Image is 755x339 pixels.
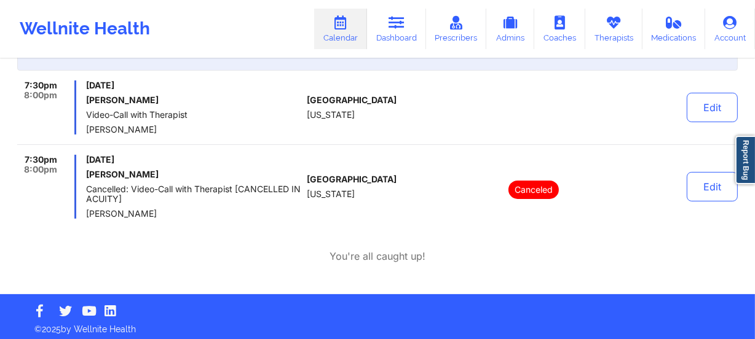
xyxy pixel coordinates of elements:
[86,209,302,219] span: [PERSON_NAME]
[26,314,729,335] p: © 2025 by Wellnite Health
[687,93,738,122] button: Edit
[86,155,302,165] span: [DATE]
[330,249,425,263] p: You're all caught up!
[24,165,57,174] span: 8:00pm
[86,184,302,204] span: Cancelled: Video-Call with Therapist [CANCELLED IN ACUITY]
[25,155,57,165] span: 7:30pm
[367,9,426,49] a: Dashboard
[687,172,738,201] button: Edit
[25,80,57,90] span: 7:30pm
[735,136,755,184] a: Report Bug
[86,80,302,90] span: [DATE]
[307,110,355,120] span: [US_STATE]
[314,9,367,49] a: Calendar
[24,90,57,100] span: 8:00pm
[86,169,302,179] h6: [PERSON_NAME]
[307,174,397,184] span: [GEOGRAPHIC_DATA]
[426,9,487,49] a: Prescribers
[86,110,302,120] span: Video-Call with Therapist
[86,95,302,105] h6: [PERSON_NAME]
[585,9,642,49] a: Therapists
[534,9,585,49] a: Coaches
[508,181,559,199] p: Canceled
[705,9,755,49] a: Account
[486,9,534,49] a: Admins
[307,189,355,199] span: [US_STATE]
[642,9,706,49] a: Medications
[86,125,302,134] span: [PERSON_NAME]
[307,95,397,105] span: [GEOGRAPHIC_DATA]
